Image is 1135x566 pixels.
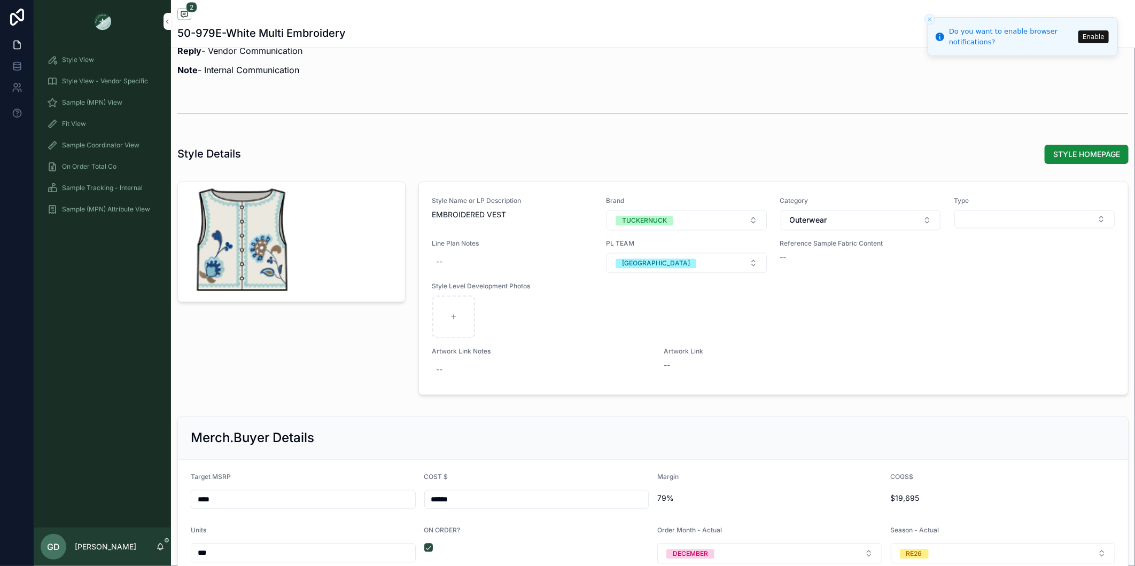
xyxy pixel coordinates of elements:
span: Sample (MPN) View [62,98,122,107]
span: Sample Coordinator View [62,141,139,150]
span: Style View - Vendor Specific [62,77,148,85]
a: On Order Total Co [41,157,165,176]
span: Line Plan Notes [432,240,593,248]
span: -- [780,253,787,263]
a: Sample Tracking - Internal [41,178,165,198]
span: COST $ [424,473,448,481]
a: Style View - Vendor Specific [41,72,165,91]
span: Order Month - Actual [657,526,722,534]
button: 2 [177,9,191,22]
span: Target MSRP [191,473,231,481]
div: image.png [191,188,293,291]
button: Select Button [891,544,1116,564]
a: Sample (MPN) Attribute View [41,200,165,219]
div: Do you want to enable browser notifications? [949,26,1075,47]
span: 2 [186,2,197,13]
strong: Note [177,65,198,76]
p: - Vendor Communication [177,45,1129,58]
span: Units [191,526,206,534]
p: - Internal Communication [177,64,1129,77]
h1: 50-979E-White Multi Embroidery [177,26,346,41]
span: EMBROIDERED VEST [432,210,593,221]
img: App logo [94,13,111,30]
span: Fit View [62,120,86,128]
span: GD [47,540,60,553]
h1: Style Details [177,147,241,162]
div: -- [436,365,442,375]
span: Outerwear [790,215,827,226]
span: Reference Sample Fabric Content [780,240,942,248]
span: Brand [606,197,767,206]
button: Enable [1078,30,1109,43]
p: [PERSON_NAME] [75,541,136,552]
a: Fit View [41,114,165,133]
span: Margin [657,473,679,481]
strong: Reply [177,46,201,57]
span: 79% [657,493,882,504]
span: -- [664,360,670,371]
div: DECEMBER [673,549,708,559]
span: Artwork Link [664,348,825,356]
button: Select Button [657,544,882,564]
div: RE26 [906,549,922,559]
button: Select Button [954,210,1115,229]
button: Select Button [607,253,767,273]
span: Style View [62,56,94,64]
button: Close toast [924,14,935,25]
span: $19,695 [891,493,1116,504]
span: Style Name or LP Description [432,197,593,206]
button: Select Button [607,210,767,231]
a: Sample Coordinator View [41,136,165,155]
button: Select Button [781,210,941,231]
span: Category [780,197,942,206]
div: scrollable content [34,43,171,233]
span: STYLE HOMEPAGE [1053,149,1120,160]
a: Sample (MPN) View [41,93,165,112]
div: [GEOGRAPHIC_DATA] [622,259,690,269]
button: STYLE HOMEPAGE [1045,145,1129,164]
span: ON ORDER? [424,526,461,534]
span: Season - Actual [891,526,939,534]
a: Style View [41,50,165,69]
span: COGS$ [891,473,914,481]
span: Artwork Link Notes [432,348,651,356]
span: Type [954,197,1115,206]
span: On Order Total Co [62,162,116,171]
div: -- [436,257,442,268]
h2: Merch.Buyer Details [191,430,314,447]
div: TUCKERNUCK [622,216,667,226]
span: PL TEAM [606,240,767,248]
span: Sample (MPN) Attribute View [62,205,150,214]
span: Sample Tracking - Internal [62,184,143,192]
span: Style Level Development Photos [432,282,1115,291]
